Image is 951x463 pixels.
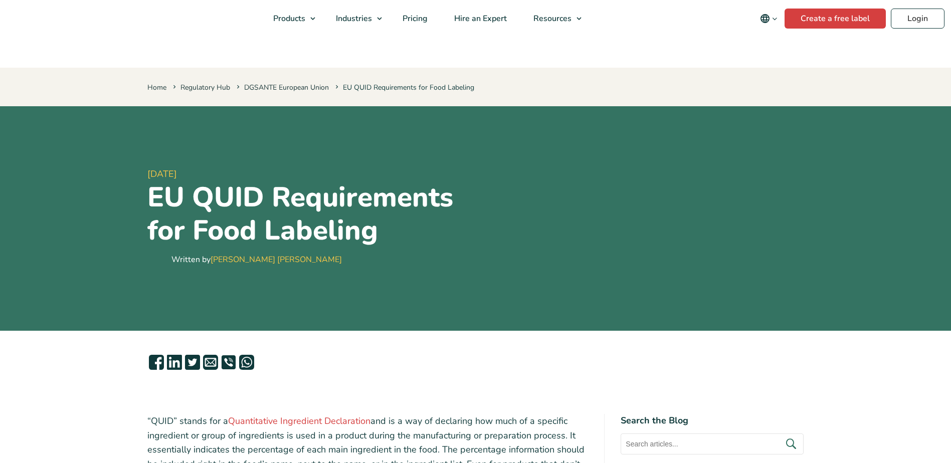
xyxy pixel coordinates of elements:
[228,415,370,427] a: Quantitative Ingredient Declaration
[147,83,166,92] a: Home
[147,250,167,270] img: Maria Abi Hanna - Food Label Maker
[451,13,508,24] span: Hire an Expert
[621,433,804,454] input: Search articles...
[211,254,342,265] a: [PERSON_NAME] [PERSON_NAME]
[147,181,472,247] h1: EU QUID Requirements for Food Labeling
[171,254,342,266] div: Written by
[147,167,472,181] span: [DATE]
[180,83,230,92] a: Regulatory Hub
[270,13,306,24] span: Products
[530,13,573,24] span: Resources
[333,83,474,92] span: EU QUID Requirements for Food Labeling
[244,83,329,92] a: DGSANTE European Union
[7,13,94,24] a: Food Label Maker homepage
[753,9,785,29] button: Change language
[621,414,804,427] h4: Search the Blog
[400,13,429,24] span: Pricing
[891,9,944,29] a: Login
[333,13,373,24] span: Industries
[785,9,886,29] a: Create a free label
